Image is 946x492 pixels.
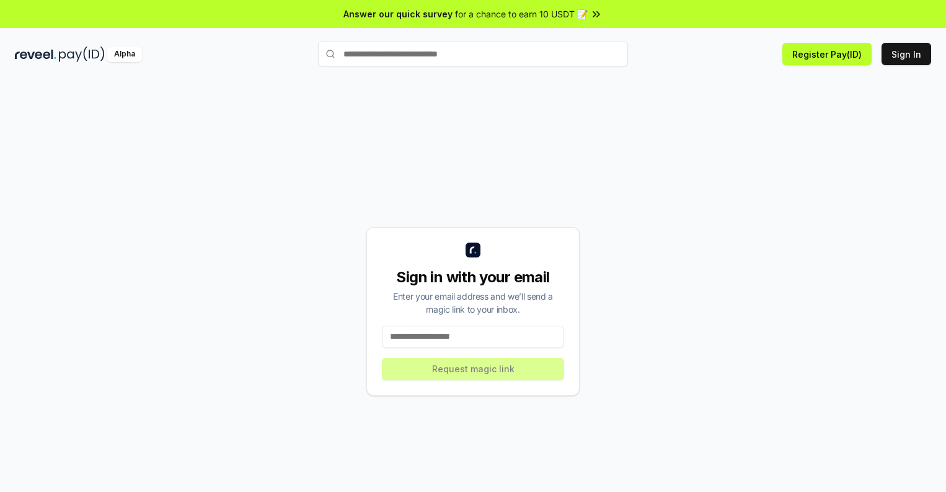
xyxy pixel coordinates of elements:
div: Enter your email address and we’ll send a magic link to your inbox. [382,290,564,316]
button: Register Pay(ID) [782,43,872,65]
img: reveel_dark [15,47,56,62]
div: Alpha [107,47,142,62]
button: Sign In [882,43,931,65]
span: for a chance to earn 10 USDT 📝 [455,7,588,20]
span: Answer our quick survey [343,7,453,20]
img: logo_small [466,243,480,257]
img: pay_id [59,47,105,62]
div: Sign in with your email [382,267,564,287]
